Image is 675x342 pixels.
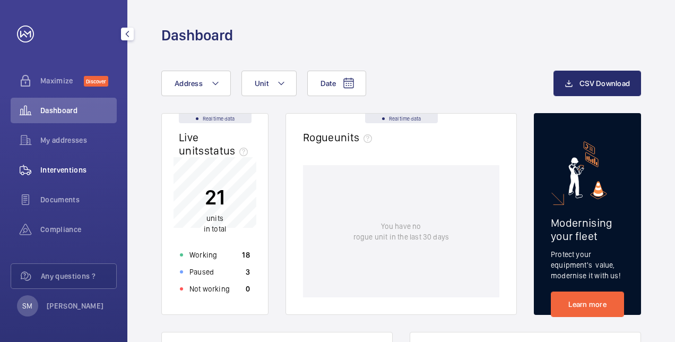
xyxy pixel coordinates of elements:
[189,250,217,260] p: Working
[303,131,376,144] h2: Rogue
[204,184,226,210] p: 21
[47,301,104,311] p: [PERSON_NAME]
[579,79,630,88] span: CSV Download
[568,141,607,199] img: marketing-card.svg
[553,71,641,96] button: CSV Download
[40,224,117,235] span: Compliance
[179,131,252,157] h2: Live units
[551,292,624,317] a: Learn more
[204,144,253,157] span: status
[551,249,624,281] p: Protect your equipment's value, modernise it with us!
[353,221,449,242] p: You have no rogue unit in the last 30 days
[40,165,117,175] span: Interventions
[40,75,84,86] span: Maximize
[321,79,336,88] span: Date
[307,71,366,96] button: Date
[175,79,203,88] span: Address
[551,216,624,243] h2: Modernising your fleet
[84,76,108,87] span: Discover
[204,213,226,234] p: in total
[242,250,250,260] p: 18
[161,25,233,45] h1: Dashboard
[189,267,214,277] p: Paused
[189,284,230,294] p: Not working
[241,71,297,96] button: Unit
[41,271,116,281] span: Any questions ?
[246,267,250,277] p: 3
[22,301,32,311] p: SM
[255,79,269,88] span: Unit
[246,284,250,294] p: 0
[365,114,438,123] div: Real time data
[40,135,117,146] span: My addresses
[40,194,117,205] span: Documents
[334,131,377,144] span: units
[40,105,117,116] span: Dashboard
[179,114,252,123] div: Real time data
[161,71,231,96] button: Address
[206,214,223,223] span: units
